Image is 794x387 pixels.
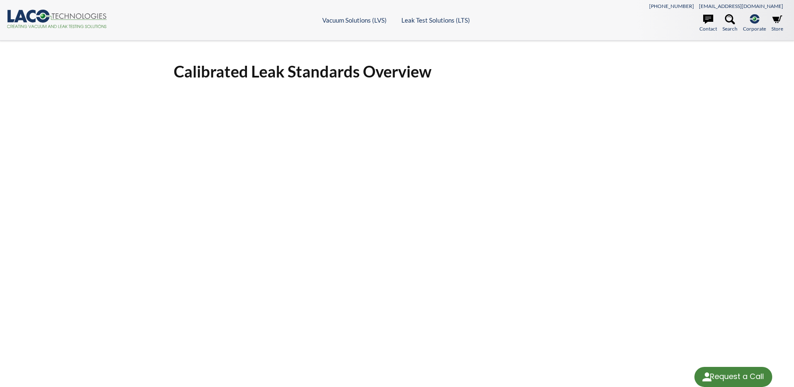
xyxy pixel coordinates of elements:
a: Search [722,14,737,33]
a: Contact [699,14,717,33]
a: [EMAIL_ADDRESS][DOMAIN_NAME] [699,3,783,9]
a: [PHONE_NUMBER] [649,3,694,9]
div: Request a Call [694,367,772,387]
img: round button [700,370,714,384]
a: Leak Test Solutions (LTS) [401,16,470,24]
span: Corporate [743,25,766,33]
div: Request a Call [710,367,764,386]
a: Store [771,14,783,33]
h1: Calibrated Leak Standards Overview [174,61,620,82]
a: Vacuum Solutions (LVS) [322,16,387,24]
